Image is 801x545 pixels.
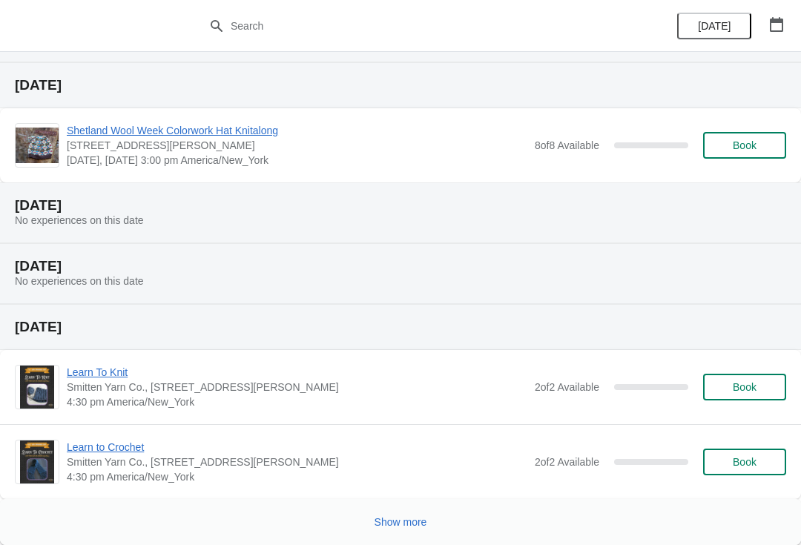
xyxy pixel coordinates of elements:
span: 2 of 2 Available [535,381,599,393]
img: Learn to Crochet | Smitten Yarn Co., 59 Hanson St, Rochester, NH, USA | 4:30 pm America/New_York [20,440,54,483]
h2: [DATE] [15,259,786,274]
span: Book [733,456,756,468]
input: Search [230,13,601,39]
button: Book [703,374,786,400]
span: Shetland Wool Week Colorwork Hat Knitalong [67,123,527,138]
button: Book [703,132,786,159]
span: [DATE], [DATE] 3:00 pm America/New_York [67,153,527,168]
span: Learn To Knit [67,365,527,380]
span: No experiences on this date [15,214,144,226]
span: Show more [375,516,427,528]
span: Book [733,139,756,151]
span: Book [733,381,756,393]
span: 8 of 8 Available [535,139,599,151]
span: Learn to Crochet [67,440,527,455]
span: 2 of 2 Available [535,456,599,468]
h2: [DATE] [15,78,786,93]
button: Show more [369,509,433,535]
span: Smitten Yarn Co., [STREET_ADDRESS][PERSON_NAME] [67,455,527,469]
span: [DATE] [698,20,731,32]
span: [STREET_ADDRESS][PERSON_NAME] [67,138,527,153]
button: [DATE] [677,13,751,39]
img: Shetland Wool Week Colorwork Hat Knitalong | 59 Hanson Street, Rochester, NH, USA | 3:00 pm Ameri... [16,128,59,163]
h2: [DATE] [15,198,786,213]
h2: [DATE] [15,320,786,334]
span: 4:30 pm America/New_York [67,469,527,484]
span: No experiences on this date [15,275,144,287]
span: 4:30 pm America/New_York [67,394,527,409]
span: Smitten Yarn Co., [STREET_ADDRESS][PERSON_NAME] [67,380,527,394]
button: Book [703,449,786,475]
img: Learn To Knit | Smitten Yarn Co., 59 Hanson Street, Rochester, NH, USA | 4:30 pm America/New_York [20,366,54,409]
